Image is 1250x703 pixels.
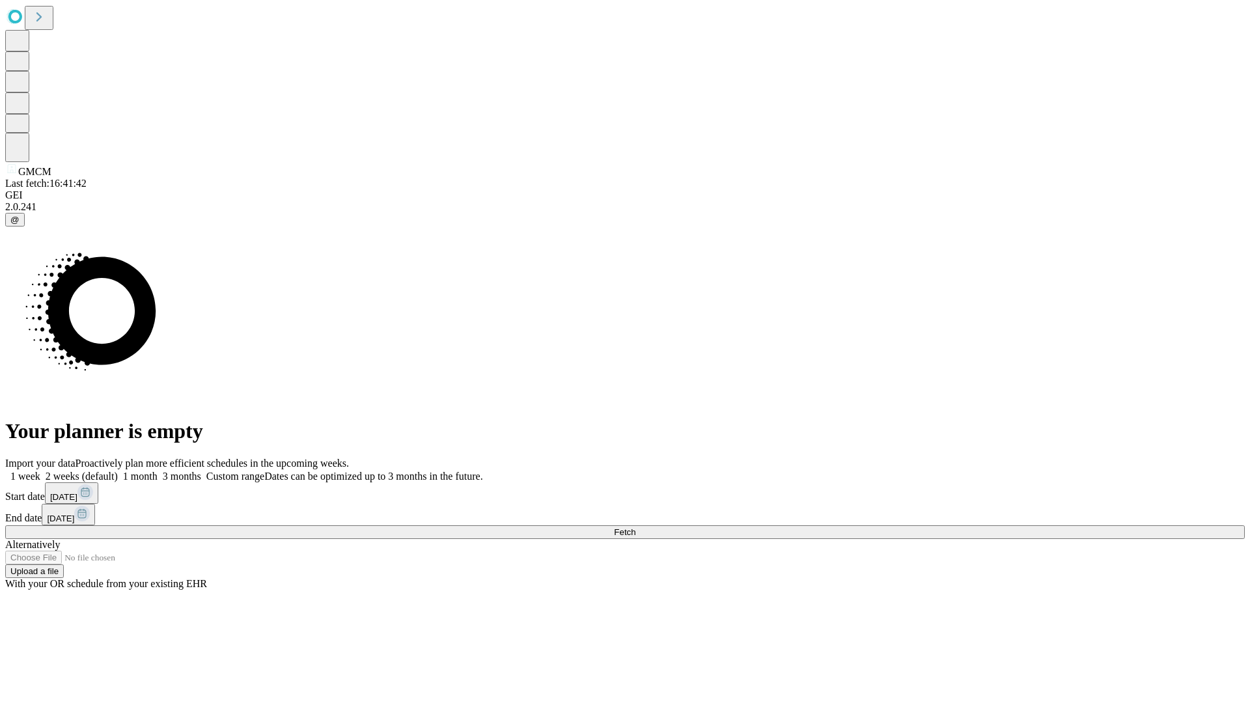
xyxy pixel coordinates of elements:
[5,201,1245,213] div: 2.0.241
[45,482,98,504] button: [DATE]
[5,178,87,189] span: Last fetch: 16:41:42
[76,458,349,469] span: Proactively plan more efficient schedules in the upcoming weeks.
[264,471,482,482] span: Dates can be optimized up to 3 months in the future.
[5,564,64,578] button: Upload a file
[42,504,95,525] button: [DATE]
[50,492,77,502] span: [DATE]
[5,504,1245,525] div: End date
[614,527,635,537] span: Fetch
[163,471,201,482] span: 3 months
[10,215,20,225] span: @
[5,419,1245,443] h1: Your planner is empty
[123,471,158,482] span: 1 month
[5,458,76,469] span: Import your data
[5,578,207,589] span: With your OR schedule from your existing EHR
[5,189,1245,201] div: GEI
[5,482,1245,504] div: Start date
[10,471,40,482] span: 1 week
[206,471,264,482] span: Custom range
[46,471,118,482] span: 2 weeks (default)
[47,514,74,523] span: [DATE]
[5,539,60,550] span: Alternatively
[5,213,25,227] button: @
[5,525,1245,539] button: Fetch
[18,166,51,177] span: GMCM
